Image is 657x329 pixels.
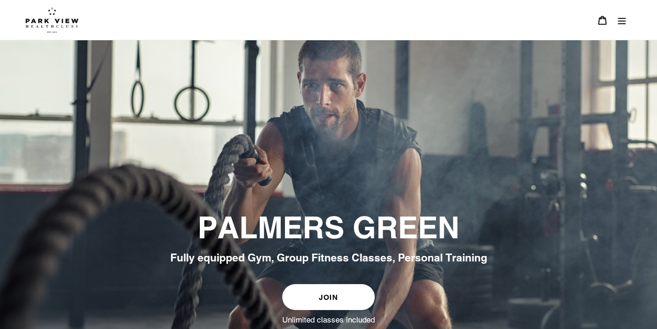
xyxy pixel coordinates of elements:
span: Fully equipped Gym, Group Fitness Classes, Personal Training [170,251,487,264]
button: Menu [612,10,632,30]
h2: PALMERS GREEN [76,210,581,246]
img: Park view health clubs is a gym near you. [25,7,79,33]
label: Unlimited classes included [282,315,375,325]
a: JOIN [282,284,375,310]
